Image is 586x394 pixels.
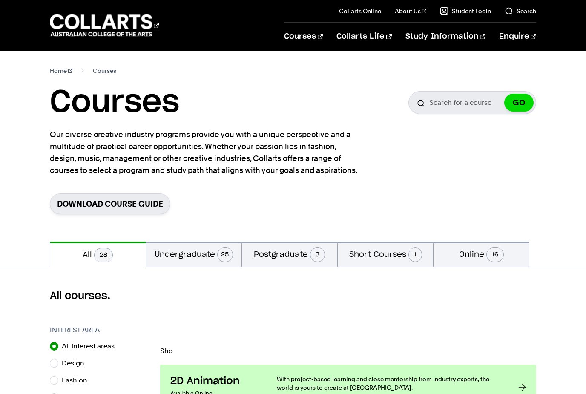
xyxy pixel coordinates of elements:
button: Postgraduate3 [242,242,337,267]
button: GO [504,94,534,112]
button: Online16 [434,242,529,267]
h2: All courses. [50,289,536,303]
h3: Interest Area [50,325,152,335]
h1: Courses [50,83,179,122]
a: Search [505,7,536,15]
label: Fashion [62,374,94,386]
input: Search for a course [408,91,536,114]
a: Student Login [440,7,491,15]
a: Home [50,65,72,77]
a: Enquire [499,23,536,51]
a: About Us [395,7,426,15]
p: With project-based learning and close mentorship from industry experts, the world is yours to cre... [277,375,501,392]
span: 3 [310,247,325,262]
span: 25 [217,247,233,262]
p: Our diverse creative industry programs provide you with a unique perspective and a multitude of p... [50,129,361,176]
a: Collarts Online [339,7,381,15]
a: Study Information [405,23,485,51]
h3: 2D Animation [170,375,260,388]
a: Download Course Guide [50,193,170,214]
a: Collarts Life [336,23,391,51]
label: All interest areas [62,340,121,352]
span: 16 [486,247,504,262]
p: Sho [160,348,536,354]
div: Go to homepage [50,13,159,37]
button: Undergraduate25 [146,242,241,267]
span: 28 [94,248,113,262]
a: Courses [284,23,323,51]
label: Design [62,357,91,369]
button: All28 [50,242,146,267]
span: 1 [408,247,422,262]
button: Short Courses1 [338,242,433,267]
span: Courses [93,65,116,77]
